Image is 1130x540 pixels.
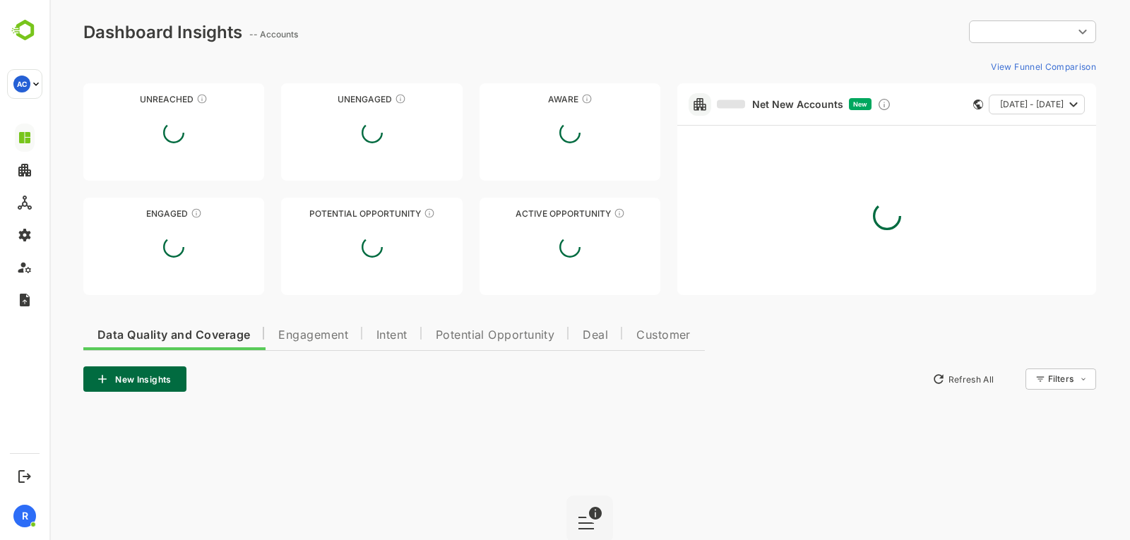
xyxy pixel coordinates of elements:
[924,100,934,109] div: This card does not support filter and segments
[804,100,818,108] span: New
[34,366,137,392] button: New Insights
[936,55,1047,78] button: View Funnel Comparison
[876,368,951,390] button: Refresh All
[828,97,842,112] div: Discover new ICP-fit accounts showing engagement — via intent surges, anonymous website visits, L...
[345,93,357,104] div: These accounts have not shown enough engagement and need nurturing
[15,467,34,486] button: Logout
[587,330,641,341] span: Customer
[141,208,153,219] div: These accounts are warm, further nurturing would qualify them to MQAs
[564,208,576,219] div: These accounts have open opportunities which might be at any of the Sales Stages
[430,94,611,104] div: Aware
[667,98,794,111] a: Net New Accounts
[229,330,299,341] span: Engagement
[7,17,43,44] img: BambooboxLogoMark.f1c84d78b4c51b1a7b5f700c9845e183.svg
[327,330,358,341] span: Intent
[997,366,1047,392] div: Filters
[374,208,386,219] div: These accounts are MQAs and can be passed on to Inside Sales
[13,76,30,92] div: AC
[532,93,543,104] div: These accounts have just entered the buying cycle and need further nurturing
[232,94,412,104] div: Unengaged
[48,330,201,341] span: Data Quality and Coverage
[386,330,506,341] span: Potential Opportunity
[34,22,193,42] div: Dashboard Insights
[430,208,611,219] div: Active Opportunity
[999,373,1024,384] div: Filters
[13,505,36,527] div: R
[34,94,215,104] div: Unreached
[34,208,215,219] div: Engaged
[232,208,412,219] div: Potential Opportunity
[533,330,559,341] span: Deal
[147,93,158,104] div: These accounts have not been engaged with for a defined time period
[939,95,1035,114] button: [DATE] - [DATE]
[200,29,253,40] ag: -- Accounts
[920,19,1047,44] div: ​
[951,95,1014,114] span: [DATE] - [DATE]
